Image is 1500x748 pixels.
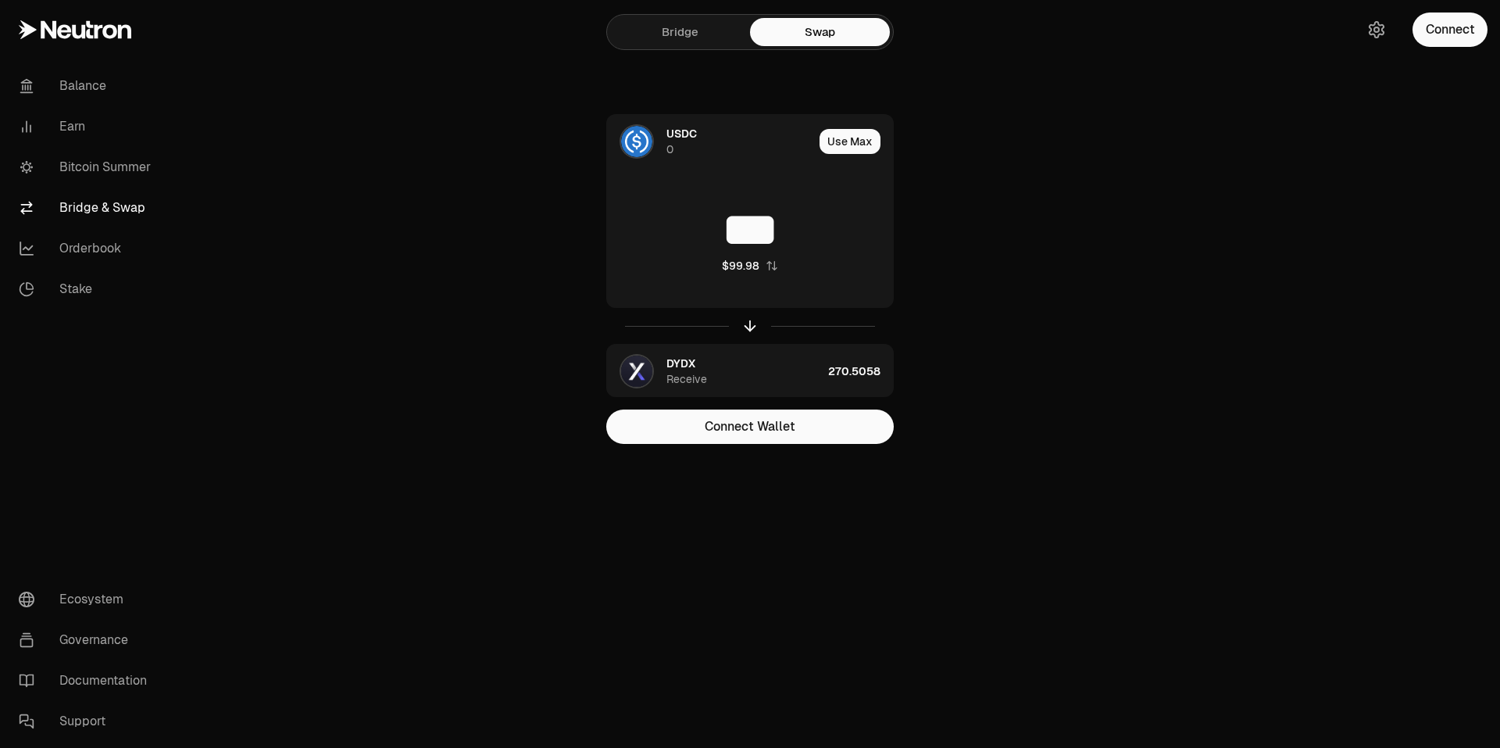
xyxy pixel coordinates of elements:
[6,620,169,660] a: Governance
[1412,13,1487,47] button: Connect
[666,141,673,157] div: 0
[621,126,652,157] img: USDC Logo
[6,660,169,701] a: Documentation
[828,345,893,398] div: 270.5058
[6,579,169,620] a: Ecosystem
[6,188,169,228] a: Bridge & Swap
[750,18,890,46] a: Swap
[6,701,169,742] a: Support
[820,129,880,154] button: Use Max
[6,269,169,310] a: Stake
[666,371,707,387] div: Receive
[607,345,893,398] button: DYDX LogoDYDXReceive270.5058
[610,18,750,46] a: Bridge
[6,147,169,188] a: Bitcoin Summer
[666,126,697,141] span: USDC
[666,356,695,371] span: DYDX
[621,356,652,387] img: DYDX Logo
[722,258,759,274] div: $99.98
[722,258,778,274] button: $99.98
[607,345,822,398] div: DYDX LogoDYDXReceive
[6,228,169,269] a: Orderbook
[606,410,894,444] button: Connect Wallet
[6,106,169,147] a: Earn
[6,66,169,106] a: Balance
[607,115,813,168] div: USDC LogoUSDC0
